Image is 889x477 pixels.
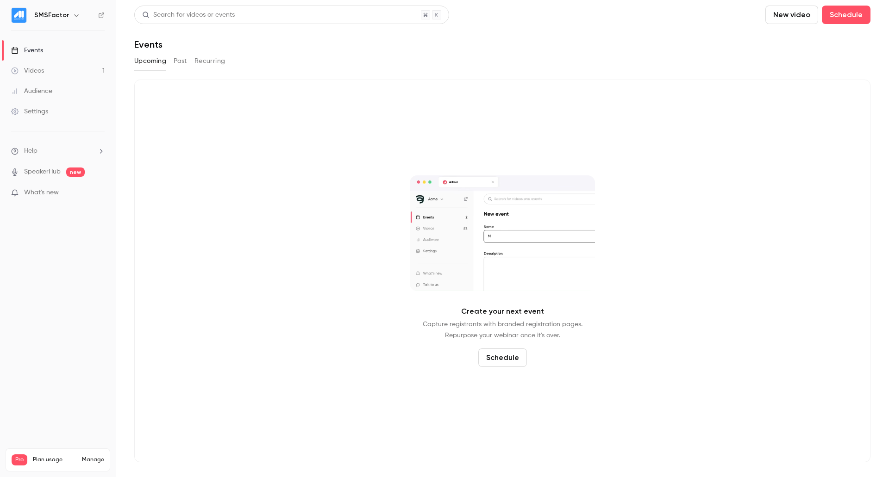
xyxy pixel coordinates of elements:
span: Pro [12,454,27,465]
button: Schedule [478,348,527,367]
h6: SMSFactor [34,11,69,20]
button: Schedule [822,6,870,24]
div: Events [11,46,43,55]
p: Create your next event [461,306,544,317]
img: SMSFactor [12,8,26,23]
iframe: Noticeable Trigger [94,189,105,197]
button: New video [765,6,818,24]
span: Plan usage [33,456,76,464]
span: Help [24,146,38,156]
li: help-dropdown-opener [11,146,105,156]
span: new [66,167,85,177]
p: Capture registrants with branded registration pages. Repurpose your webinar once it's over. [423,319,582,341]
button: Upcoming [134,54,166,68]
div: Search for videos or events [142,10,235,20]
div: Videos [11,66,44,75]
a: Manage [82,456,104,464]
a: SpeakerHub [24,167,61,177]
span: What's new [24,188,59,198]
div: Settings [11,107,48,116]
button: Recurring [194,54,225,68]
button: Past [174,54,187,68]
div: Audience [11,87,52,96]
h1: Events [134,39,163,50]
